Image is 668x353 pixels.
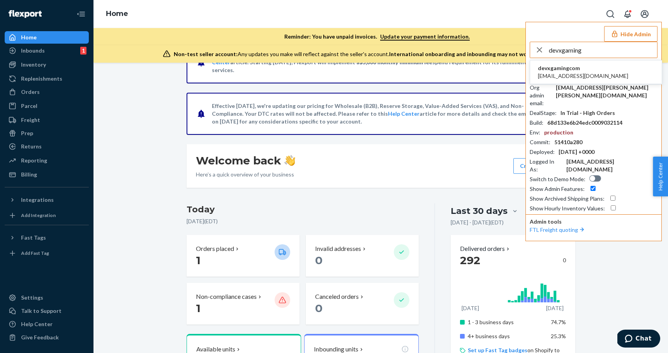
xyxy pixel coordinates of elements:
a: Home [5,31,89,44]
p: [DATE] [462,304,479,312]
div: [DATE] +0000 [559,148,594,156]
div: Orders [21,88,40,96]
h1: Welcome back [196,154,295,168]
a: Prep [5,127,89,139]
div: Commit : [530,138,550,146]
a: Inventory [5,58,89,71]
p: Admin tools [530,218,657,226]
button: Talk to Support [5,305,89,317]
button: Invalid addresses 0 [306,235,419,277]
span: 0 [315,302,323,315]
ol: breadcrumbs [100,3,134,25]
a: Update your payment information. [380,33,470,41]
button: Open Search Box [603,6,618,22]
button: Close Navigation [73,6,89,22]
p: Invalid addresses [315,244,361,253]
p: 4+ business days [468,332,545,340]
a: Freight [5,114,89,126]
span: 292 [460,254,480,267]
div: Inventory [21,61,46,69]
div: [EMAIL_ADDRESS][PERSON_NAME][PERSON_NAME][DOMAIN_NAME] [556,84,657,99]
div: 68d133e6b24edc0009032114 [547,119,622,127]
a: Parcel [5,100,89,112]
input: Search or paste seller ID [549,42,657,58]
div: Deployed : [530,148,555,156]
span: 74.7% [551,319,566,325]
button: Open account menu [637,6,652,22]
div: Integrations [21,196,54,204]
div: 51410a280 [554,138,582,146]
span: devxgamingcom [538,64,628,72]
p: Here’s a quick overview of your business [196,171,295,178]
a: Reporting [5,154,89,167]
a: Settings [5,291,89,304]
div: DealStage : [530,109,557,117]
div: Parcel [21,102,37,110]
div: Logged In As : [530,158,562,173]
div: [EMAIL_ADDRESS][DOMAIN_NAME] [566,158,657,173]
p: [DATE] [546,304,564,312]
button: Delivered orders [460,244,511,253]
button: Orders placed 1 [187,235,300,277]
span: 0 [315,254,323,267]
p: [DATE] ( EDT ) [187,217,419,225]
a: Home [106,9,128,18]
button: Give Feedback [5,331,89,344]
div: Replenishments [21,75,62,83]
div: Add Fast Tag [21,250,49,256]
h3: Today [187,203,419,216]
a: Help Center [5,318,89,330]
p: Canceled orders [315,292,359,301]
div: Org admin email : [530,84,552,107]
div: Help Center [21,320,53,328]
div: Show Hourly Inventory Values : [530,205,605,212]
button: Canceled orders 0 [306,283,419,325]
div: Env : [530,129,540,136]
a: FTL Freight quoting [530,226,586,233]
a: Help Center [388,110,419,117]
span: 1 [196,254,201,267]
a: Orders [5,86,89,98]
span: Non-test seller account: [174,51,238,57]
button: Help Center [653,157,668,196]
div: Freight [21,116,40,124]
div: Switch to Demo Mode : [530,175,585,183]
a: Billing [5,168,89,181]
a: Add Integration [5,209,89,222]
div: Home [21,34,37,41]
div: Last 30 days [451,205,508,217]
div: 0 [460,253,566,267]
div: Any updates you make will reflect against the seller's account. [174,50,591,58]
p: Reminder: You have unpaid invoices. [284,33,470,41]
div: In Trial - High Orders [560,109,615,117]
span: 25.3% [551,333,566,339]
p: 1 - 3 business days [468,318,545,326]
div: Fast Tags [21,234,46,242]
div: Build : [530,119,543,127]
button: Fast Tags [5,231,89,244]
p: Effective [DATE], we're updating our pricing for Wholesale (B2B), Reserve Storage, Value-Added Se... [212,102,549,125]
button: Non-compliance cases 1 [187,283,300,325]
img: Flexport logo [9,10,42,18]
a: Replenishments [5,72,89,85]
div: Talk to Support [21,307,62,315]
div: Add Integration [21,212,56,219]
span: [EMAIL_ADDRESS][DOMAIN_NAME] [538,72,628,80]
div: Show Archived Shipping Plans : [530,195,605,203]
div: production [544,129,573,136]
div: Returns [21,143,42,150]
span: 1 [196,302,201,315]
div: Reporting [21,157,47,164]
p: [DATE] - [DATE] ( EDT ) [451,219,504,226]
a: Inbounds1 [5,44,89,57]
iframe: Opens a widget where you can chat to one of our agents [617,330,660,349]
p: Non-compliance cases [196,292,257,301]
a: Add Fast Tag [5,247,89,259]
div: Inbounds [21,47,45,55]
a: Returns [5,140,89,153]
div: Prep [21,129,33,137]
div: Settings [21,294,43,302]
